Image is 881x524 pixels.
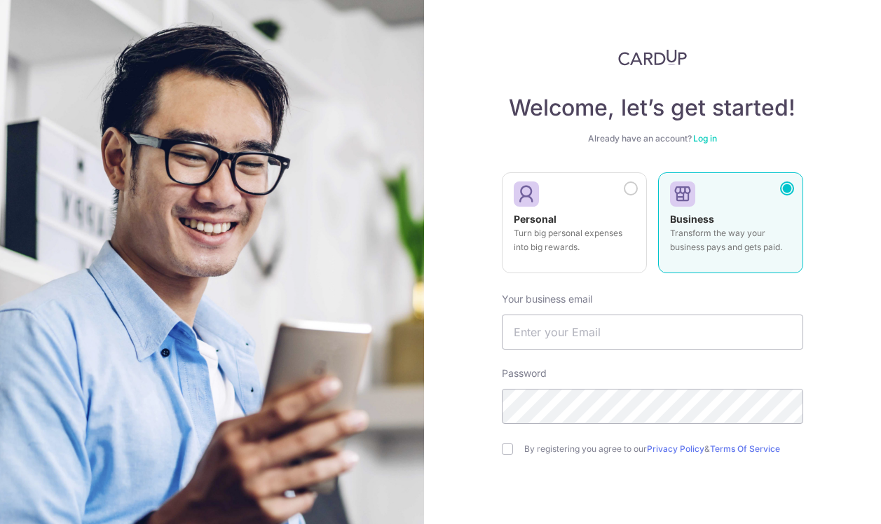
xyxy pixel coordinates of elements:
[647,443,704,454] a: Privacy Policy
[502,366,547,380] label: Password
[502,172,647,282] a: Personal Turn big personal expenses into big rewards.
[670,213,714,225] strong: Business
[524,443,803,455] label: By registering you agree to our &
[514,213,556,225] strong: Personal
[710,443,780,454] a: Terms Of Service
[502,315,803,350] input: Enter your Email
[502,292,592,306] label: Your business email
[502,94,803,122] h4: Welcome, let’s get started!
[618,49,687,66] img: CardUp Logo
[514,226,635,254] p: Turn big personal expenses into big rewards.
[693,133,717,144] a: Log in
[670,226,791,254] p: Transform the way your business pays and gets paid.
[658,172,803,282] a: Business Transform the way your business pays and gets paid.
[502,133,803,144] div: Already have an account?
